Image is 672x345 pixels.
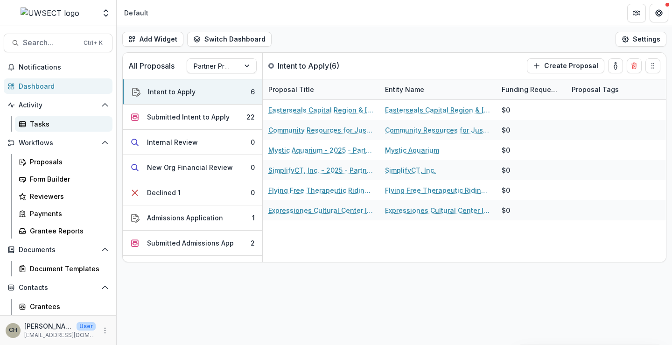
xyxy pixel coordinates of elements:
span: Search... [23,38,78,47]
button: Notifications [4,60,112,75]
span: Notifications [19,63,109,71]
div: Submitted Admissions App [147,238,234,248]
div: $0 [502,185,510,195]
span: Documents [19,246,98,254]
a: Tasks [15,116,112,132]
div: New Org Financial Review [147,162,233,172]
button: More [99,325,111,336]
nav: breadcrumb [120,6,152,20]
button: Get Help [650,4,668,22]
button: Partners [627,4,646,22]
div: $0 [502,105,510,115]
div: Ctrl + K [82,38,105,48]
button: New Org Financial Review0 [123,155,262,180]
div: Proposals [30,157,105,167]
div: Reviewers [30,191,105,201]
a: Form Builder [15,171,112,187]
div: Proposal Title [263,84,320,94]
a: Mystic Aquarium [385,145,439,155]
p: [EMAIL_ADDRESS][DOMAIN_NAME] [24,331,96,339]
div: Tasks [30,119,105,129]
button: Create Proposal [527,58,604,73]
button: Internal Review0 [123,130,262,155]
div: Internal Review [147,137,198,147]
button: Open Documents [4,242,112,257]
div: $0 [502,205,510,215]
a: SimplifyCT, Inc. - 2025 - Partner Program Intent to Apply [268,165,374,175]
div: Entity Name [379,79,496,99]
div: Default [124,8,148,18]
div: 0 [251,162,255,172]
div: Grantees [30,302,105,311]
a: Easterseals Capital Region & [GEOGRAPHIC_DATA], Inc. - 2025 - Partner Program Intent to Apply [268,105,374,115]
button: Search... [4,34,112,52]
div: $0 [502,145,510,155]
div: Funding Requested [496,79,566,99]
button: Delete card [627,58,642,73]
button: Declined 10 [123,180,262,205]
a: Community Resources for Justice - 2025 - Partner Program Intent to Apply [268,125,374,135]
a: Grantees [15,299,112,314]
button: Open entity switcher [99,4,112,22]
button: Admissions Application1 [123,205,262,231]
button: Submitted Intent to Apply22 [123,105,262,130]
a: Document Templates [15,261,112,276]
button: Switch Dashboard [187,32,272,47]
div: Declined 1 [147,188,181,197]
a: Mystic Aquarium - 2025 - Partner Program Intent to Apply [268,145,374,155]
div: Submitted Intent to Apply [147,112,230,122]
div: Dashboard [19,81,105,91]
div: $0 [502,125,510,135]
span: Workflows [19,139,98,147]
div: Funding Requested [496,84,566,94]
a: Grantee Reports [15,223,112,239]
div: Grantee Reports [30,226,105,236]
a: Payments [15,206,112,221]
span: Activity [19,101,98,109]
div: 2 [251,238,255,248]
span: Contacts [19,284,98,292]
div: Proposal Title [263,79,379,99]
a: Proposals [15,154,112,169]
a: Expressiones Cultural Center Inc - 2025 - Partner Program Intent to Apply [268,205,374,215]
a: Reviewers [15,189,112,204]
button: Submitted Admissions App2 [123,231,262,256]
div: Document Templates [30,264,105,274]
div: $0 [502,165,510,175]
a: Easterseals Capital Region & [GEOGRAPHIC_DATA], Inc. [385,105,490,115]
button: Open Activity [4,98,112,113]
div: Carli Herz [9,327,17,333]
div: Proposal Tags [566,84,624,94]
a: SimplifyCT, Inc. [385,165,436,175]
div: Admissions Application [147,213,223,223]
button: Add Widget [122,32,183,47]
button: Open Workflows [4,135,112,150]
button: Drag [645,58,660,73]
div: 1 [252,213,255,223]
p: Intent to Apply ( 6 ) [278,60,348,71]
div: 6 [251,87,255,97]
button: Settings [616,32,666,47]
p: All Proposals [128,60,175,71]
button: Open Contacts [4,280,112,295]
div: 0 [251,188,255,197]
img: UWSECT logo [21,7,79,19]
a: Flying Free Therapeutic Riding Center, Inc. - 2025 - Partner Program Intent to Apply [268,185,374,195]
div: Intent to Apply [148,87,196,97]
button: Intent to Apply6 [123,79,262,105]
p: User [77,322,96,331]
div: Payments [30,209,105,218]
a: Dashboard [4,78,112,94]
div: 0 [251,137,255,147]
a: Flying Free Therapeutic Riding Center, Inc. [385,185,490,195]
div: Entity Name [379,84,430,94]
a: Expressiones Cultural Center Inc [385,205,490,215]
div: 22 [246,112,255,122]
p: [PERSON_NAME] [24,321,73,331]
a: Community Resources for Justice [385,125,490,135]
div: Form Builder [30,174,105,184]
button: toggle-assigned-to-me [608,58,623,73]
